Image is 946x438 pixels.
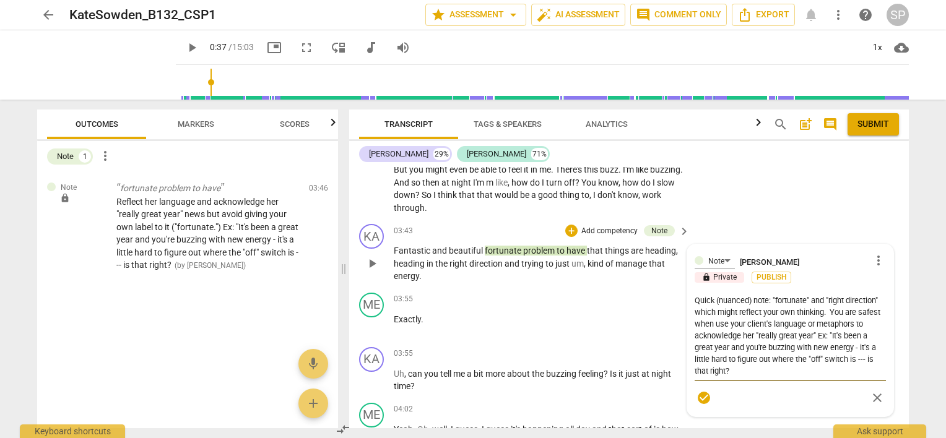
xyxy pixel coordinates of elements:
span: that [587,246,605,255]
span: arrow_drop_down [506,7,521,22]
span: Filler word [495,178,508,187]
div: 29% [433,148,450,160]
span: just [555,259,571,268]
div: Ask support [833,424,926,438]
button: SP [887,4,909,26]
span: be [520,190,531,200]
span: check_circle [696,390,711,405]
span: play_arrow [365,256,380,271]
button: Hide comments panel [677,224,691,238]
span: I [653,178,657,187]
span: keyboard_arrow_right [677,224,692,239]
span: Filler word [417,424,428,434]
span: . [551,165,555,174]
span: kind [588,259,605,268]
span: night [651,369,671,379]
span: Exactly [394,314,421,324]
button: View player as separate pane [328,36,350,59]
span: at [641,369,651,379]
span: m [486,178,495,187]
span: to [557,246,566,255]
span: Is [610,369,618,379]
span: me [453,369,467,379]
span: Publish [762,272,781,283]
span: the [435,259,449,268]
span: all [565,424,576,434]
span: . [419,271,422,281]
span: slow [657,178,675,187]
button: Picture in picture [263,36,285,59]
span: to [545,259,555,268]
span: 04:02 [394,404,413,414]
button: Publish [752,272,791,283]
span: this [584,165,600,174]
span: tell [440,369,453,379]
span: in [531,165,539,174]
span: that [459,190,477,200]
span: heading [645,246,676,255]
span: good [538,190,560,200]
span: energy [394,271,419,281]
span: Filler word [571,259,584,268]
span: more_vert [871,253,886,268]
span: . [421,314,423,324]
span: that [477,190,495,200]
div: Change speaker [359,224,384,249]
div: Change speaker [359,403,384,427]
div: [PERSON_NAME] [467,148,526,160]
span: day [576,424,592,434]
span: have [566,246,587,255]
span: ? [575,178,581,187]
span: 03:55 [394,348,413,359]
span: close [870,390,885,405]
span: guess [486,424,511,434]
span: mic [306,356,321,371]
button: Add voice note [298,349,328,379]
span: able [480,165,498,174]
span: it [618,369,625,379]
span: trying [521,259,545,268]
span: how [662,424,679,434]
span: so [411,178,422,187]
span: do [530,178,542,187]
span: , [589,190,593,200]
span: to [498,165,508,174]
button: Comment only [630,4,727,26]
span: . [425,203,427,213]
div: Add outcome [565,225,578,237]
button: Switch to audio player [360,36,382,59]
div: Change speaker [359,293,384,317]
span: are [631,246,645,255]
span: comment [636,7,651,22]
span: I [451,424,455,434]
span: heading [394,259,427,268]
span: the [532,369,546,379]
span: me [539,165,551,174]
span: then [422,178,441,187]
span: But [394,165,409,174]
span: know [618,190,638,200]
button: Cancel [868,389,886,406]
button: Search [771,114,791,134]
span: might [425,165,449,174]
div: Note [651,225,667,236]
span: through [394,203,425,213]
span: lock [60,193,70,203]
span: night [451,178,473,187]
button: AI Assessment [531,4,625,26]
span: it [524,165,531,174]
span: right [449,259,469,268]
span: . [618,165,623,174]
span: happening [523,424,565,434]
span: more_vert [98,148,113,163]
span: don't [597,190,618,200]
span: even [449,165,469,174]
span: , [508,178,511,187]
div: 1x [866,38,889,58]
span: that [609,424,627,434]
span: of [605,259,615,268]
div: 1 [79,150,91,163]
p: Private [695,272,744,283]
span: Tags & Speakers [474,119,542,129]
div: Change speaker [359,347,384,372]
